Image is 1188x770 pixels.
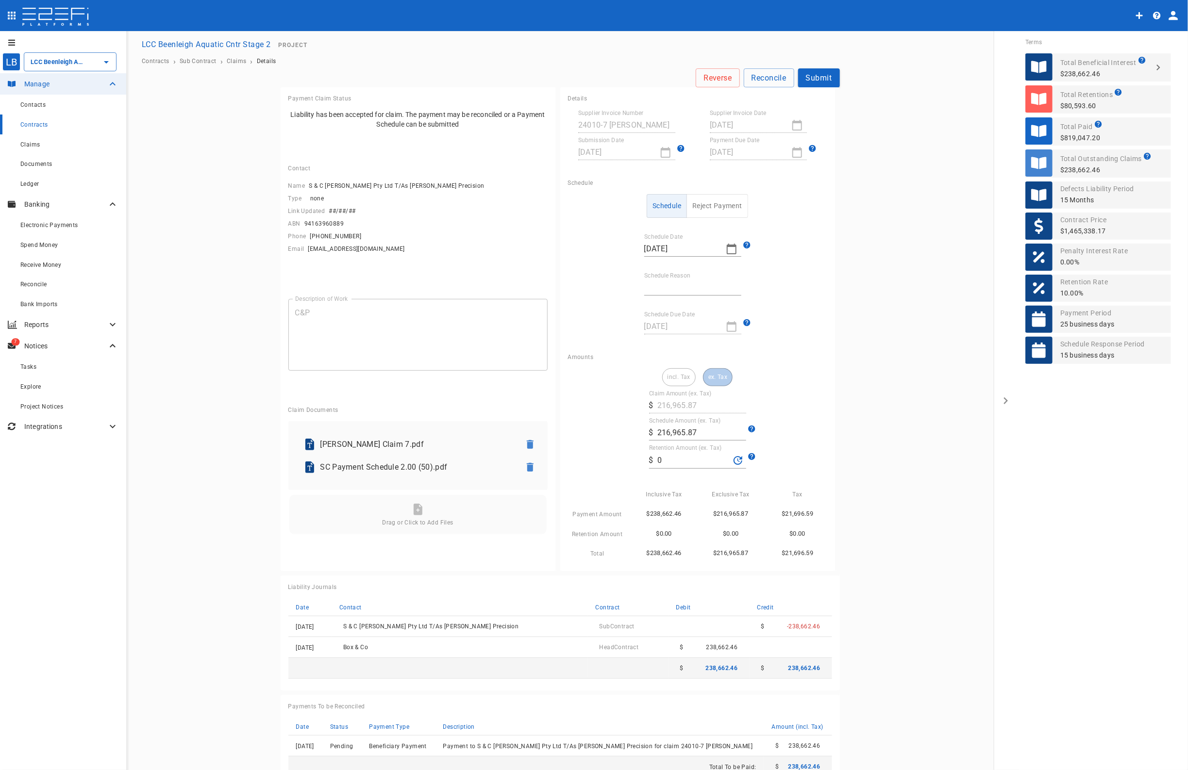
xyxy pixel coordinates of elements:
[288,407,338,413] span: Claim Documents
[568,180,593,186] span: Schedule
[20,281,47,288] span: Reconcile
[1060,216,1107,224] span: Contract Price
[1060,164,1152,176] p: $238,662.46
[295,307,541,363] textarea: C&P
[572,511,622,518] span: Payment Amount
[1060,350,1145,361] p: 15 business days
[24,199,107,209] p: Banking
[2,53,20,71] div: LB
[635,547,694,558] p: $238,662.46
[369,723,409,730] span: Payment Type
[24,79,107,89] p: Manage
[772,723,823,730] span: Amount ( incl. Tax )
[20,301,58,308] span: Bank Imports
[776,763,779,770] span: $
[696,68,739,87] button: Reverse
[710,109,766,117] label: Supplier Invoice Date
[644,310,695,318] label: Schedule Due Date
[712,491,750,498] span: Exclusive Tax
[1060,155,1142,163] span: Total Outstanding Claims
[330,723,348,730] span: Status
[1060,319,1115,330] p: 25 business days
[296,743,314,750] span: [DATE]
[568,354,594,360] span: Amounts
[295,295,348,303] label: Description of Work
[304,220,344,227] span: 94163960889
[20,121,48,128] span: Contracts
[994,31,1018,770] button: open drawer
[100,55,113,69] button: Open
[596,604,620,611] span: Contract
[710,136,760,145] label: Payment Due Date
[768,547,827,558] p: $21,696.59
[649,389,712,397] label: Claim Amount (ex. Tax)
[279,42,308,49] span: Project
[24,341,107,351] p: Notices
[20,383,41,390] span: Explore
[600,623,635,630] span: Sub Contract
[600,644,639,651] span: Head Contract
[680,644,684,651] span: $
[635,508,694,519] p: $238,662.46
[20,141,40,148] span: Claims
[288,494,548,535] div: Drag or Click to Add Files
[20,403,63,410] span: Project Notices
[296,433,520,456] div: Parker Claim 7.pdf
[296,604,309,611] span: Date
[649,455,653,466] p: $
[649,416,721,425] label: Schedule Amount (ex. Tax)
[706,644,738,651] span: 238,662.46
[250,60,252,63] li: ›
[288,584,337,590] span: Liability Journals
[644,271,690,279] label: Schedule Reason
[20,101,46,108] span: Contacts
[20,161,52,167] span: Documents
[646,491,682,498] span: Inclusive Tax
[686,194,748,218] button: Reject Payment
[20,222,78,229] span: Electronic Payments
[288,110,548,129] p: Liability has been accepted for claim. The payment may be reconciled or a Payment Schedule can be...
[644,232,683,241] label: Schedule Date
[339,620,522,633] button: S & C [PERSON_NAME] Pty Ltd T/As [PERSON_NAME] Precision
[180,58,217,65] a: Sub Contract
[568,95,587,102] span: Details
[757,604,774,611] span: Credit
[339,641,372,654] button: Box & Co
[1060,226,1107,237] p: $1,465,338.17
[1060,247,1128,255] span: Penalty Interest Rate
[288,208,325,214] span: Link Updated
[296,723,309,730] span: Date
[310,195,324,202] span: none
[1060,100,1122,112] p: $80,593.60
[590,550,604,557] span: Total
[793,491,803,498] span: Tax
[578,109,643,117] label: Supplier Invoice Number
[1060,91,1113,98] span: Total Retentions
[343,644,368,651] span: Box & Co
[1060,185,1134,193] span: Defects Liability Period
[173,60,176,63] li: ›
[288,95,351,102] span: Payment Claim Status
[768,528,827,539] p: $0.00
[1060,288,1108,299] p: 10.00%
[649,443,722,452] label: Retention Amount (ex. Tax)
[1060,257,1128,268] p: 0.00%
[257,58,276,65] a: Details
[676,604,691,611] span: Debit
[301,192,333,205] button: none
[305,180,488,192] button: S & C [PERSON_NAME] Pty Ltd T/As [PERSON_NAME] Precision
[20,363,36,370] span: Tasks
[288,233,306,240] span: Phone
[227,58,246,65] a: Claims
[1060,278,1108,286] span: Retention Rate
[296,644,314,651] span: [DATE]
[296,623,314,630] span: [DATE]
[788,665,820,672] span: 238,662.46
[761,623,765,630] span: $
[702,547,761,558] p: $216,965.87
[288,182,305,189] span: Name
[761,665,765,672] span: $
[649,427,653,438] p: $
